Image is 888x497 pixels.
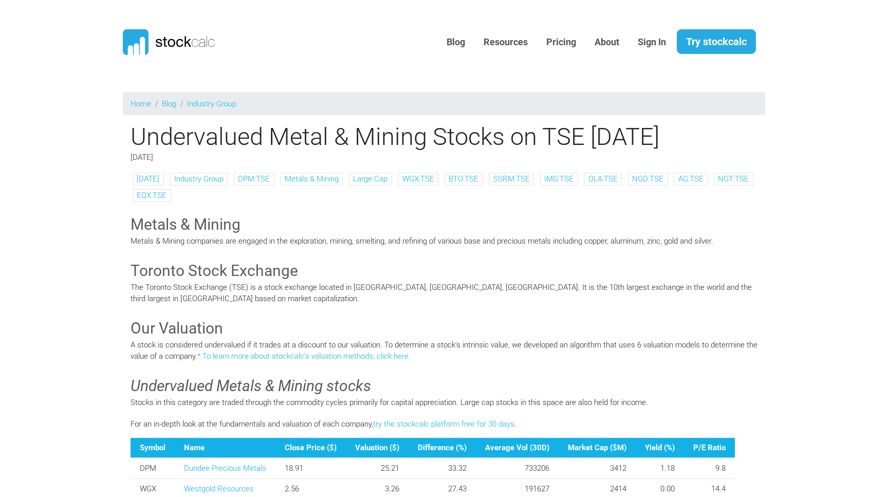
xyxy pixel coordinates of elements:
[678,174,704,183] a: AG:TSE
[587,30,627,55] a: About
[131,339,757,362] p: A stock is considered undervalued if it trades at a discount to our valuation. To determine a sto...
[131,438,175,458] th: Symbol
[373,419,514,429] a: try the stockcalc platform free for 30 days
[439,30,473,55] a: Blog
[493,174,530,183] a: SSRM:TSE
[184,464,266,473] a: Dundee Precious Metals
[131,99,151,108] a: Home
[123,122,765,151] h1: Undervalued Metal & Mining Stocks on TSE [DATE]
[131,214,757,235] h3: Metals & Mining
[275,458,346,478] td: 18.91
[202,352,411,361] a: To learn more about stockcalc’s valuation methods, click here.
[476,30,535,55] a: Resources
[409,438,476,458] th: Difference (%)
[184,484,254,493] a: Westgold Resources
[559,438,636,458] th: Market Cap ($M)
[409,458,476,478] td: 33.32
[476,438,559,458] th: Average Vol (30D)
[539,30,584,55] a: Pricing
[131,282,757,305] p: The Toronto Stock Exchange (TSE) is a stock exchange located in [GEOGRAPHIC_DATA], [GEOGRAPHIC_DA...
[476,458,559,478] td: 733206
[632,174,663,183] a: NGD:TSE
[187,99,236,108] a: Industry Group
[718,174,749,183] a: NGT:TSE
[137,174,159,183] a: [DATE]
[636,458,684,478] td: 1.18
[131,153,153,162] span: [DATE]
[346,458,409,478] td: 25.21
[131,260,757,282] h3: Toronto Stock Exchange
[131,318,757,339] h3: Our Valuation
[544,174,573,183] a: IMG:TSE
[285,174,339,183] a: Metals & Mining
[131,397,757,409] p: Stocks in this category are traded through the commodity cycles primarily for capital appreciatio...
[353,174,387,183] a: Large Cap
[174,174,224,183] a: Industry Group
[684,458,735,478] td: 9.8
[131,458,175,478] td: DPM
[275,438,346,458] th: Close Price ($)
[137,191,166,200] a: EQX:TSE
[131,235,757,247] p: Metals & Mining companies are engaged in the exploration, mining, smelting, and refining of vario...
[131,375,757,397] h3: Undervalued Metals & Mining stocks
[346,438,409,458] th: Valuation ($)
[588,174,618,183] a: OLA:TSE
[677,29,756,54] a: Try stockcalc
[684,438,735,458] th: P/E Ratio
[636,438,684,458] th: Yield (%)
[238,174,270,183] a: DPM:TSE
[175,438,275,458] th: Name
[123,92,765,115] nav: breadcrumb
[559,458,636,478] td: 3412
[630,30,674,55] a: Sign In
[162,99,176,108] a: Blog
[131,418,757,430] p: For an in-depth look at the fundamentals and valuation of each company, .
[449,174,478,183] a: BTO:TSE
[402,174,434,183] a: WGX:TSE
